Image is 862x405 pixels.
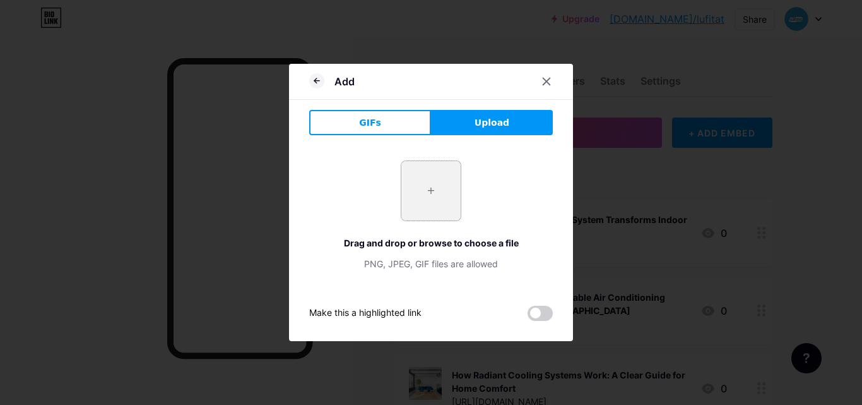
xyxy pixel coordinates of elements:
span: GIFs [359,116,381,130]
span: Upload [475,116,509,130]
div: Drag and drop or browse to choose a file [309,236,553,250]
div: Add [334,74,355,89]
div: Make this a highlighted link [309,306,422,321]
button: Upload [431,110,553,135]
button: GIFs [309,110,431,135]
div: PNG, JPEG, GIF files are allowed [309,257,553,270]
